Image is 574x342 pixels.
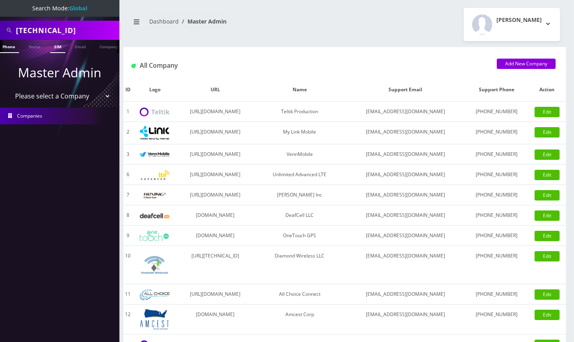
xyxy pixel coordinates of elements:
[123,305,132,334] td: 12
[123,205,132,226] td: 8
[465,226,528,246] td: [PHONE_NUMBER]
[123,78,132,102] th: ID
[25,40,45,52] a: Name
[140,231,170,241] img: OneTouch GPS
[254,246,346,284] td: Diamond Wireless LLC
[177,185,253,205] td: [URL][DOMAIN_NAME]
[465,205,528,226] td: [PHONE_NUMBER]
[346,205,465,226] td: [EMAIL_ADDRESS][DOMAIN_NAME]
[140,213,170,218] img: DeafCell LLC
[16,23,117,38] input: Search All Companies
[535,210,560,221] a: Edit
[123,122,132,144] td: 2
[123,144,132,165] td: 3
[465,246,528,284] td: [PHONE_NUMBER]
[140,126,170,140] img: My Link Mobile
[535,170,560,180] a: Edit
[129,13,339,36] nav: breadcrumb
[346,284,465,305] td: [EMAIL_ADDRESS][DOMAIN_NAME]
[465,165,528,185] td: [PHONE_NUMBER]
[465,78,528,102] th: Support Phone
[346,122,465,144] td: [EMAIL_ADDRESS][DOMAIN_NAME]
[535,289,560,300] a: Edit
[140,250,170,280] img: Diamond Wireless LLC
[177,165,253,185] td: [URL][DOMAIN_NAME]
[535,107,560,117] a: Edit
[535,310,560,320] a: Edit
[18,112,43,119] span: Companies
[71,40,90,52] a: Email
[131,64,136,68] img: All Company
[346,246,465,284] td: [EMAIL_ADDRESS][DOMAIN_NAME]
[346,102,465,122] td: [EMAIL_ADDRESS][DOMAIN_NAME]
[535,231,560,241] a: Edit
[254,144,346,165] td: VennMobile
[254,122,346,144] td: My Link Mobile
[123,165,132,185] td: 6
[465,284,528,305] td: [PHONE_NUMBER]
[123,226,132,246] td: 9
[177,78,253,102] th: URL
[140,289,170,300] img: All Choice Connect
[254,305,346,334] td: Amcest Corp
[123,284,132,305] td: 11
[96,40,122,52] a: Company
[123,185,132,205] td: 7
[123,102,132,122] td: 1
[465,185,528,205] td: [PHONE_NUMBER]
[496,17,542,24] h2: [PERSON_NAME]
[177,305,253,334] td: [DOMAIN_NAME]
[254,185,346,205] td: [PERSON_NAME] Inc
[69,4,87,12] strong: Global
[140,309,170,330] img: Amcest Corp
[140,192,170,199] img: Rexing Inc
[535,149,560,160] a: Edit
[254,102,346,122] td: Teltik Production
[346,185,465,205] td: [EMAIL_ADDRESS][DOMAIN_NAME]
[535,251,560,261] a: Edit
[177,226,253,246] td: [DOMAIN_NAME]
[177,144,253,165] td: [URL][DOMAIN_NAME]
[254,165,346,185] td: Unlimited Advanced LTE
[177,102,253,122] td: [URL][DOMAIN_NAME]
[254,205,346,226] td: DeafCell LLC
[140,170,170,180] img: Unlimited Advanced LTE
[254,78,346,102] th: Name
[465,305,528,334] td: [PHONE_NUMBER]
[177,205,253,226] td: [DOMAIN_NAME]
[346,165,465,185] td: [EMAIL_ADDRESS][DOMAIN_NAME]
[50,40,65,53] a: SIM
[140,152,170,157] img: VennMobile
[32,4,87,12] span: Search Mode:
[132,78,177,102] th: Logo
[346,144,465,165] td: [EMAIL_ADDRESS][DOMAIN_NAME]
[177,284,253,305] td: [URL][DOMAIN_NAME]
[140,108,170,117] img: Teltik Production
[179,17,226,26] li: Master Admin
[346,226,465,246] td: [EMAIL_ADDRESS][DOMAIN_NAME]
[254,284,346,305] td: All Choice Connect
[528,78,566,102] th: Action
[535,127,560,138] a: Edit
[177,122,253,144] td: [URL][DOMAIN_NAME]
[535,190,560,200] a: Edit
[149,18,179,25] a: Dashboard
[346,305,465,334] td: [EMAIL_ADDRESS][DOMAIN_NAME]
[123,246,132,284] td: 10
[497,59,556,69] a: Add New Company
[177,246,253,284] td: [URL][TECHNICAL_ID]
[464,8,560,41] button: [PERSON_NAME]
[131,62,485,69] h1: All Company
[346,78,465,102] th: Support Email
[254,226,346,246] td: OneTouch GPS
[465,144,528,165] td: [PHONE_NUMBER]
[465,122,528,144] td: [PHONE_NUMBER]
[465,102,528,122] td: [PHONE_NUMBER]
